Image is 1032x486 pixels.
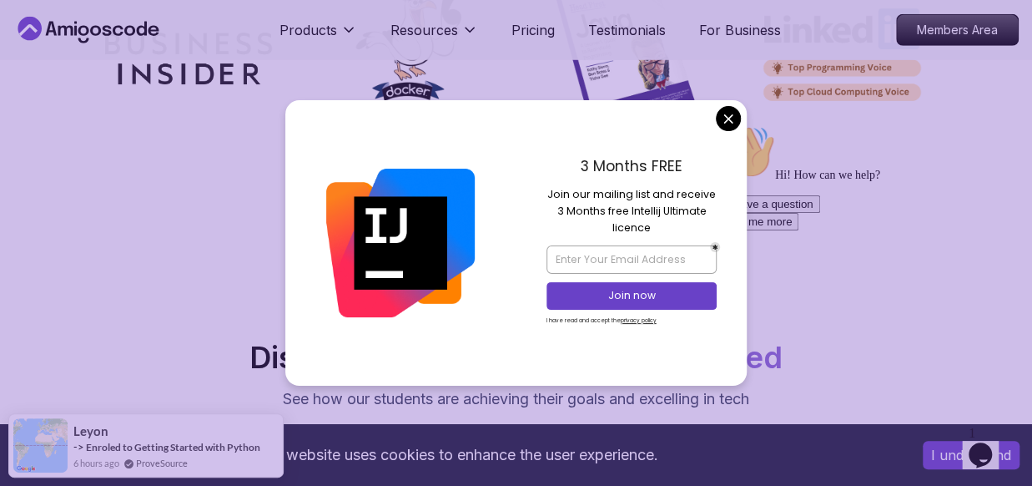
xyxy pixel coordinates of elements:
div: This website uses cookies to enhance the user experience. [13,437,898,473]
a: Members Area [896,14,1019,46]
h2: Discover How Our Students [249,341,783,374]
span: Hi! How can we help? [7,50,165,63]
button: Accept cookies [923,441,1019,469]
a: Pricing [511,20,555,40]
span: 6 hours ago [73,456,119,470]
span: -> [73,440,84,453]
img: provesource social proof notification image [13,418,68,473]
p: See how our students are achieving their goals and excelling in tech [283,387,749,411]
div: 👋Hi! How can we help?I have a questionTell me more [7,7,307,112]
iframe: chat widget [715,119,1015,411]
button: Products [279,20,357,53]
a: ProveSource [136,456,188,470]
a: Enroled to Getting Started with Python [86,441,260,453]
button: Resources [390,20,478,53]
p: Members Area [897,15,1018,45]
p: Products [279,20,337,40]
img: :wave: [7,7,60,60]
button: Tell me more [7,94,83,112]
iframe: chat widget [962,419,1015,469]
a: Testimonials [588,20,666,40]
a: For Business [699,20,781,40]
p: Resources [390,20,458,40]
button: I have a question [7,77,105,94]
span: leyon [73,424,108,438]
